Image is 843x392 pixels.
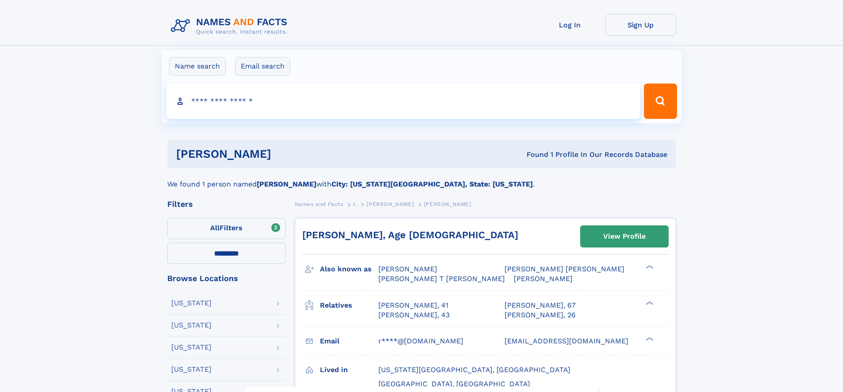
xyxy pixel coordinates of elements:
[295,198,343,209] a: Names and Facts
[167,14,295,38] img: Logo Names and Facts
[353,198,357,209] a: L
[320,298,378,313] h3: Relatives
[644,84,677,119] button: Search Button
[378,365,570,374] span: [US_STATE][GEOGRAPHIC_DATA], [GEOGRAPHIC_DATA]
[378,310,450,320] a: [PERSON_NAME], 43
[504,310,576,320] a: [PERSON_NAME], 26
[210,224,219,232] span: All
[320,334,378,349] h3: Email
[167,168,676,190] div: We found 1 person named with .
[366,201,414,207] span: [PERSON_NAME]
[643,264,654,270] div: ❯
[331,180,533,188] b: City: [US_STATE][GEOGRAPHIC_DATA], State: [US_STATE]
[504,301,576,310] a: [PERSON_NAME], 67
[378,380,530,388] span: [GEOGRAPHIC_DATA], [GEOGRAPHIC_DATA]
[643,336,654,342] div: ❯
[378,274,505,283] span: [PERSON_NAME] T [PERSON_NAME]
[171,366,212,373] div: [US_STATE]
[167,274,286,282] div: Browse Locations
[378,301,448,310] a: [PERSON_NAME], 41
[378,265,437,273] span: [PERSON_NAME]
[399,150,667,160] div: Found 1 Profile In Our Records Database
[167,200,286,208] div: Filters
[176,148,399,160] h1: [PERSON_NAME]
[514,274,573,283] span: [PERSON_NAME]
[424,201,471,207] span: [PERSON_NAME]
[353,201,357,207] span: L
[171,322,212,329] div: [US_STATE]
[235,57,290,76] label: Email search
[643,300,654,306] div: ❯
[603,226,646,247] div: View Profile
[257,180,316,188] b: [PERSON_NAME]
[169,57,226,76] label: Name search
[581,226,668,247] a: View Profile
[302,229,518,240] a: [PERSON_NAME], Age [DEMOGRAPHIC_DATA]
[605,14,676,36] a: Sign Up
[166,84,640,119] input: search input
[535,14,605,36] a: Log In
[366,198,414,209] a: [PERSON_NAME]
[171,300,212,307] div: [US_STATE]
[320,262,378,277] h3: Also known as
[504,337,628,345] span: [EMAIL_ADDRESS][DOMAIN_NAME]
[171,344,212,351] div: [US_STATE]
[504,265,624,273] span: [PERSON_NAME] [PERSON_NAME]
[167,218,286,239] label: Filters
[320,362,378,377] h3: Lived in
